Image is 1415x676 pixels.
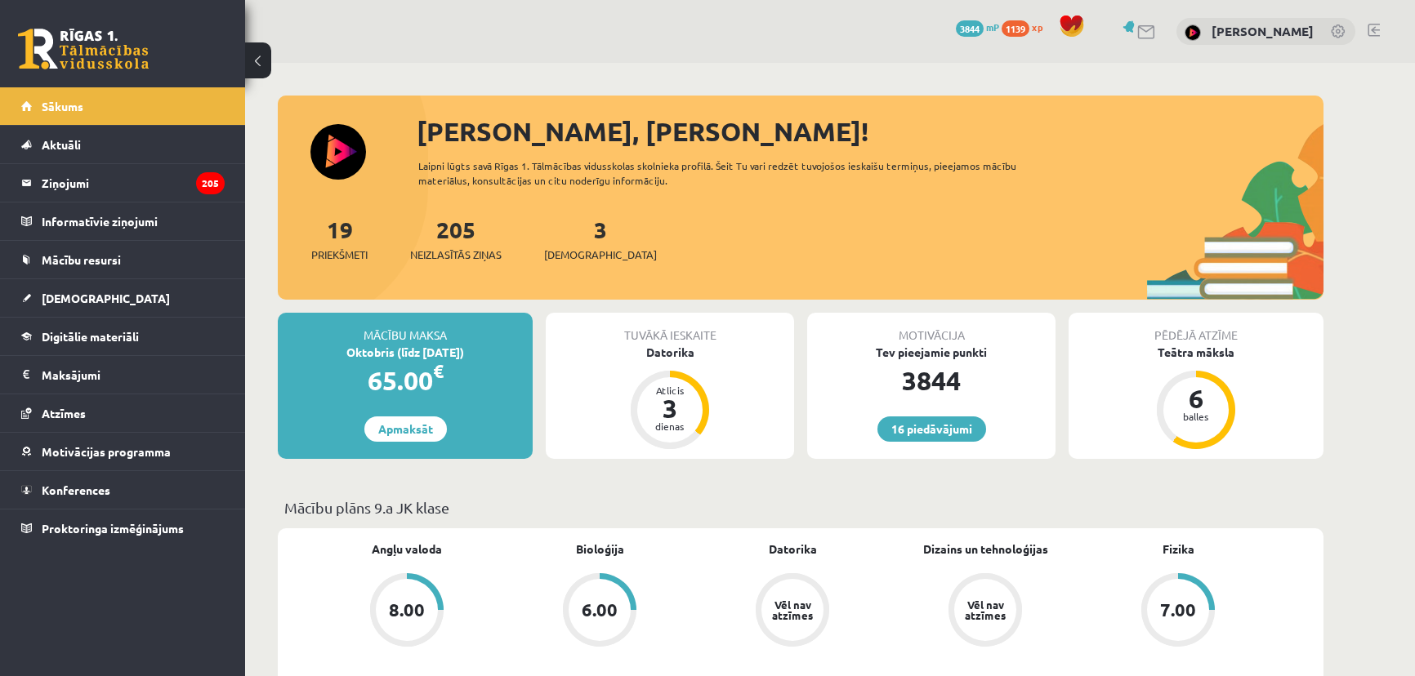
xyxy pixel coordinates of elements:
[417,112,1323,151] div: [PERSON_NAME], [PERSON_NAME]!
[410,247,502,263] span: Neizlasītās ziņas
[310,573,503,650] a: 8.00
[986,20,999,33] span: mP
[364,416,447,442] a: Apmaksāt
[544,247,657,263] span: [DEMOGRAPHIC_DATA]
[21,471,225,509] a: Konferences
[21,126,225,163] a: Aktuāli
[546,313,794,344] div: Tuvākā ieskaite
[696,573,889,650] a: Vēl nav atzīmes
[1172,385,1221,411] div: 6
[21,509,225,547] a: Proktoringa izmēģinājums
[42,202,225,240] legend: Informatīvie ziņojumi
[645,421,694,431] div: dienas
[21,433,225,470] a: Motivācijas programma
[42,444,171,459] span: Motivācijas programma
[372,540,442,558] a: Angļu valoda
[503,573,696,650] a: 6.00
[582,601,618,619] div: 6.00
[1002,20,1029,37] span: 1139
[21,164,225,202] a: Ziņojumi205
[311,215,368,263] a: 19Priekšmeti
[18,29,149,69] a: Rīgas 1. Tālmācības vidusskola
[1160,601,1196,619] div: 7.00
[21,394,225,432] a: Atzīmes
[418,158,1046,188] div: Laipni lūgts savā Rīgas 1. Tālmācības vidusskolas skolnieka profilā. Šeit Tu vari redzēt tuvojošo...
[769,540,817,558] a: Datorika
[956,20,984,37] span: 3844
[42,521,184,536] span: Proktoringa izmēģinājums
[546,344,794,451] a: Datorika Atlicis 3 dienas
[576,540,624,558] a: Bioloģija
[42,329,139,344] span: Digitālie materiāli
[1002,20,1051,33] a: 1139 xp
[21,87,225,125] a: Sākums
[284,496,1317,518] p: Mācību plāns 9.a JK klase
[21,279,225,317] a: [DEMOGRAPHIC_DATA]
[1163,540,1194,558] a: Fizika
[807,313,1056,344] div: Motivācija
[807,361,1056,400] div: 3844
[1082,573,1274,650] a: 7.00
[645,385,694,395] div: Atlicis
[21,241,225,278] a: Mācību resursi
[278,313,533,344] div: Mācību maksa
[889,573,1082,650] a: Vēl nav atzīmes
[311,247,368,263] span: Priekšmeti
[42,483,110,497] span: Konferences
[1172,411,1221,421] div: balles
[278,344,533,361] div: Oktobris (līdz [DATE])
[1069,313,1323,344] div: Pēdējā atzīme
[410,215,502,263] a: 205Neizlasītās ziņas
[546,344,794,361] div: Datorika
[42,356,225,394] legend: Maksājumi
[42,406,86,420] span: Atzīmes
[962,599,1008,620] div: Vēl nav atzīmes
[923,540,1048,558] a: Dizains un tehnoloģijas
[433,359,444,383] span: €
[21,356,225,394] a: Maksājumi
[278,361,533,400] div: 65.00
[1032,20,1042,33] span: xp
[645,395,694,421] div: 3
[21,318,225,355] a: Digitālie materiāli
[1185,24,1201,41] img: Marija Gudrenika
[544,215,657,263] a: 3[DEMOGRAPHIC_DATA]
[956,20,999,33] a: 3844 mP
[1212,23,1314,39] a: [PERSON_NAME]
[389,601,425,619] div: 8.00
[42,164,225,202] legend: Ziņojumi
[807,344,1056,361] div: Tev pieejamie punkti
[42,252,121,267] span: Mācību resursi
[196,172,225,194] i: 205
[770,599,815,620] div: Vēl nav atzīmes
[1069,344,1323,361] div: Teātra māksla
[1069,344,1323,451] a: Teātra māksla 6 balles
[21,202,225,240] a: Informatīvie ziņojumi
[42,291,170,305] span: [DEMOGRAPHIC_DATA]
[877,416,986,442] a: 16 piedāvājumi
[42,137,81,152] span: Aktuāli
[42,99,83,113] span: Sākums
